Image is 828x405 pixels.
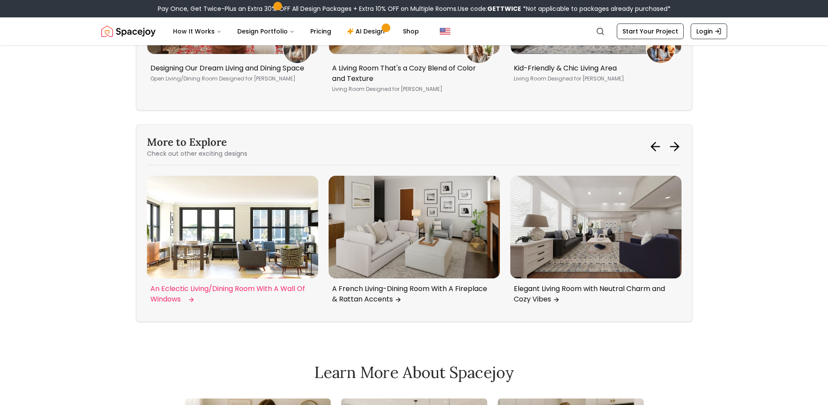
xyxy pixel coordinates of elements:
[510,176,682,308] a: Elegant Living Room with Neutral Charm and Cozy VibesElegant Living Room with Neutral Charm and C...
[332,63,493,84] p: A Living Room That's a Cozy Blend of Color and Texture
[147,176,682,311] div: Carousel
[329,176,500,311] div: 1 / 6
[396,23,426,40] a: Shop
[691,23,727,39] a: Login
[487,4,521,13] b: GETTWICE
[147,176,318,278] img: An Eclectic Living/Dining Room With A Wall Of Windows
[230,23,302,40] button: Design Portfolio
[332,284,493,305] p: A French Living-Dining Room With A Fireplace & Rattan Accents
[647,35,675,63] img: Theresa Viglizzo
[521,4,671,13] span: *Not applicable to packages already purchased*
[147,176,318,308] a: An Eclectic Living/Dining Room With A Wall Of WindowsAn Eclectic Living/Dining Room With A Wall O...
[101,23,156,40] a: Spacejoy
[150,63,311,74] p: Designing Our Dream Living and Dining Space
[510,176,682,311] div: 2 / 6
[147,149,247,158] p: Check out other exciting designs
[514,284,675,305] p: Elegant Living Room with Neutral Charm and Cozy Vibes
[340,23,394,40] a: AI Design
[147,135,247,149] h3: More to Explore
[101,17,727,45] nav: Global
[514,63,675,74] p: Kid-Friendly & Chic Living Area
[329,176,500,278] img: A French Living-Dining Room With A Fireplace & Rattan Accents
[166,23,426,40] nav: Main
[166,23,229,40] button: How It Works
[458,4,521,13] span: Use code:
[465,35,493,63] img: Brooke Boehm
[185,364,644,381] h2: Learn More About Spacejoy
[514,75,675,82] p: Living Room [PERSON_NAME]
[283,35,311,63] img: Shruti Sonni
[303,23,338,40] a: Pricing
[510,176,682,278] img: Elegant Living Room with Neutral Charm and Cozy Vibes
[332,86,493,93] p: Living Room [PERSON_NAME]
[158,4,671,13] div: Pay Once, Get Twice-Plus an Extra 30% OFF All Design Packages + Extra 10% OFF on Multiple Rooms.
[147,176,318,311] div: 6 / 6
[329,176,500,308] a: A French Living-Dining Room With A Fireplace & Rattan Accents A French Living-Dining Room With A ...
[440,26,450,37] img: United States
[617,23,684,39] a: Start Your Project
[101,23,156,40] img: Spacejoy Logo
[219,75,253,82] span: Designed for
[548,75,581,82] span: Designed for
[150,75,311,82] p: Open Living/Dining Room [PERSON_NAME]
[366,85,399,93] span: Designed for
[150,284,311,305] p: An Eclectic Living/Dining Room With A Wall Of Windows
